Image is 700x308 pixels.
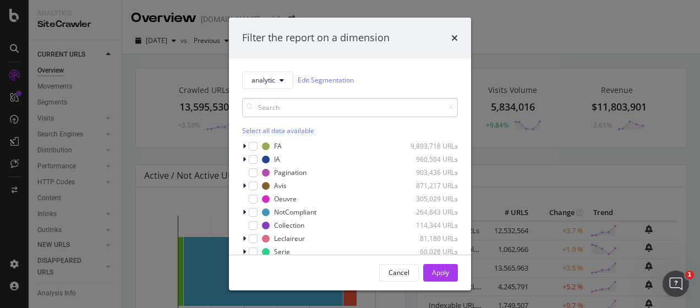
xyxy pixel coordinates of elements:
[242,71,293,89] button: analytic
[404,221,458,230] div: 114,344 URLs
[404,168,458,177] div: 903,436 URLs
[432,268,449,277] div: Apply
[423,264,458,282] button: Apply
[274,181,287,190] div: Avis
[242,98,458,117] input: Search
[404,141,458,151] div: 9,893,718 URLs
[404,194,458,204] div: 305,029 URLs
[379,264,419,282] button: Cancel
[242,31,390,45] div: Filter the report on a dimension
[404,234,458,243] div: 81,180 URLs
[404,207,458,217] div: 264,843 URLs
[274,207,316,217] div: NotCompliant
[274,168,307,177] div: Pagination
[274,194,297,204] div: Oeuvre
[404,181,458,190] div: 871,217 URLs
[274,155,280,164] div: IA
[274,234,305,243] div: Leclaireur
[451,31,458,45] div: times
[274,141,282,151] div: FA
[404,247,458,256] div: 60,028 URLs
[298,74,354,86] a: Edit Segmentation
[274,221,304,230] div: Collection
[251,75,275,85] span: analytic
[229,18,471,290] div: modal
[663,271,689,297] iframe: Intercom live chat
[685,271,694,279] span: 1
[389,268,409,277] div: Cancel
[274,247,290,256] div: Serie
[404,155,458,164] div: 960,504 URLs
[242,126,458,135] div: Select all data available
